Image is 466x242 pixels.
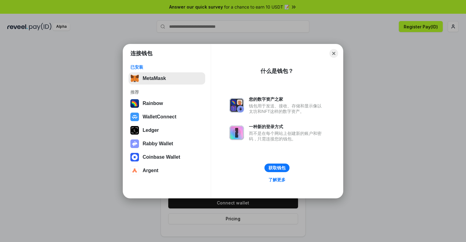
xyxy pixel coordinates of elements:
div: 获取钱包 [268,165,286,171]
button: Coinbase Wallet [129,151,205,163]
button: WalletConnect [129,111,205,123]
img: svg+xml,%3Csvg%20xmlns%3D%22http%3A%2F%2Fwww.w3.org%2F2000%2Fsvg%22%20fill%3D%22none%22%20viewBox... [229,98,244,113]
h1: 连接钱包 [130,50,152,57]
img: svg+xml,%3Csvg%20width%3D%2228%22%20height%3D%2228%22%20viewBox%3D%220%200%2028%2028%22%20fill%3D... [130,113,139,121]
img: svg+xml,%3Csvg%20width%3D%2228%22%20height%3D%2228%22%20viewBox%3D%220%200%2028%2028%22%20fill%3D... [130,153,139,161]
button: MetaMask [129,72,205,85]
img: svg+xml,%3Csvg%20width%3D%22120%22%20height%3D%22120%22%20viewBox%3D%220%200%20120%20120%22%20fil... [130,99,139,108]
button: Rabby Wallet [129,138,205,150]
img: svg+xml,%3Csvg%20xmlns%3D%22http%3A%2F%2Fwww.w3.org%2F2000%2Fsvg%22%20fill%3D%22none%22%20viewBox... [229,125,244,140]
div: Rainbow [143,101,163,106]
img: svg+xml,%3Csvg%20width%3D%2228%22%20height%3D%2228%22%20viewBox%3D%220%200%2028%2028%22%20fill%3D... [130,166,139,175]
div: 一种新的登录方式 [249,124,325,129]
button: Rainbow [129,97,205,110]
button: Argent [129,164,205,177]
div: 推荐 [130,89,203,95]
div: 您的数字资产之家 [249,96,325,102]
div: MetaMask [143,76,166,81]
button: 获取钱包 [264,164,289,172]
div: 了解更多 [268,177,286,182]
div: Coinbase Wallet [143,154,180,160]
div: 而不是在每个网站上创建新的账户和密码，只需连接您的钱包。 [249,131,325,142]
div: 已安装 [130,64,203,70]
img: svg+xml,%3Csvg%20xmlns%3D%22http%3A%2F%2Fwww.w3.org%2F2000%2Fsvg%22%20fill%3D%22none%22%20viewBox... [130,139,139,148]
div: Argent [143,168,158,173]
button: Ledger [129,124,205,136]
img: svg+xml,%3Csvg%20xmlns%3D%22http%3A%2F%2Fwww.w3.org%2F2000%2Fsvg%22%20width%3D%2228%22%20height%3... [130,126,139,135]
button: Close [329,49,338,58]
div: 什么是钱包？ [260,67,293,75]
div: 钱包用于发送、接收、存储和显示像以太坊和NFT这样的数字资产。 [249,103,325,114]
img: svg+xml,%3Csvg%20fill%3D%22none%22%20height%3D%2233%22%20viewBox%3D%220%200%2035%2033%22%20width%... [130,74,139,83]
div: Rabby Wallet [143,141,173,146]
a: 了解更多 [265,176,289,184]
div: WalletConnect [143,114,177,120]
div: Ledger [143,128,159,133]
